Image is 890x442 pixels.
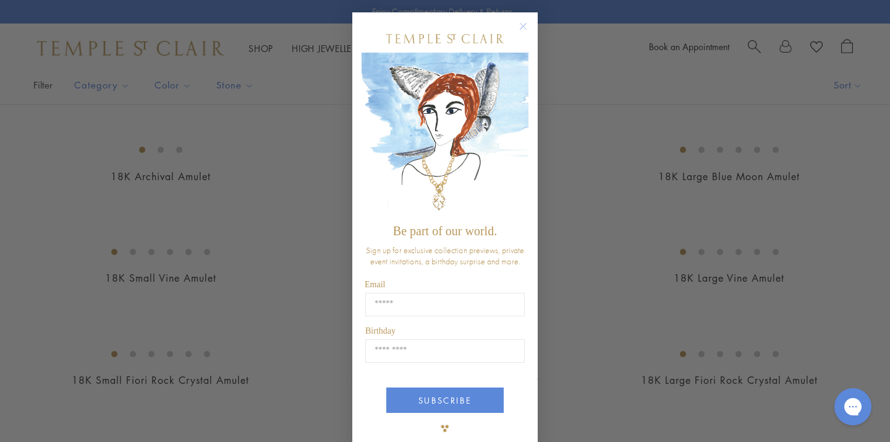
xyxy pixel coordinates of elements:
span: Email [365,280,385,289]
img: Temple St. Clair [386,34,504,43]
button: SUBSCRIBE [386,388,504,413]
button: Close dialog [522,25,537,40]
span: Be part of our world. [393,224,497,238]
input: Email [365,293,525,316]
span: Birthday [365,326,396,336]
span: Sign up for exclusive collection previews, private event invitations, a birthday surprise and more. [366,245,524,267]
img: TSC [433,416,457,441]
iframe: Gorgias live chat messenger [828,384,878,430]
img: c4a9eb12-d91a-4d4a-8ee0-386386f4f338.jpeg [362,53,528,218]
